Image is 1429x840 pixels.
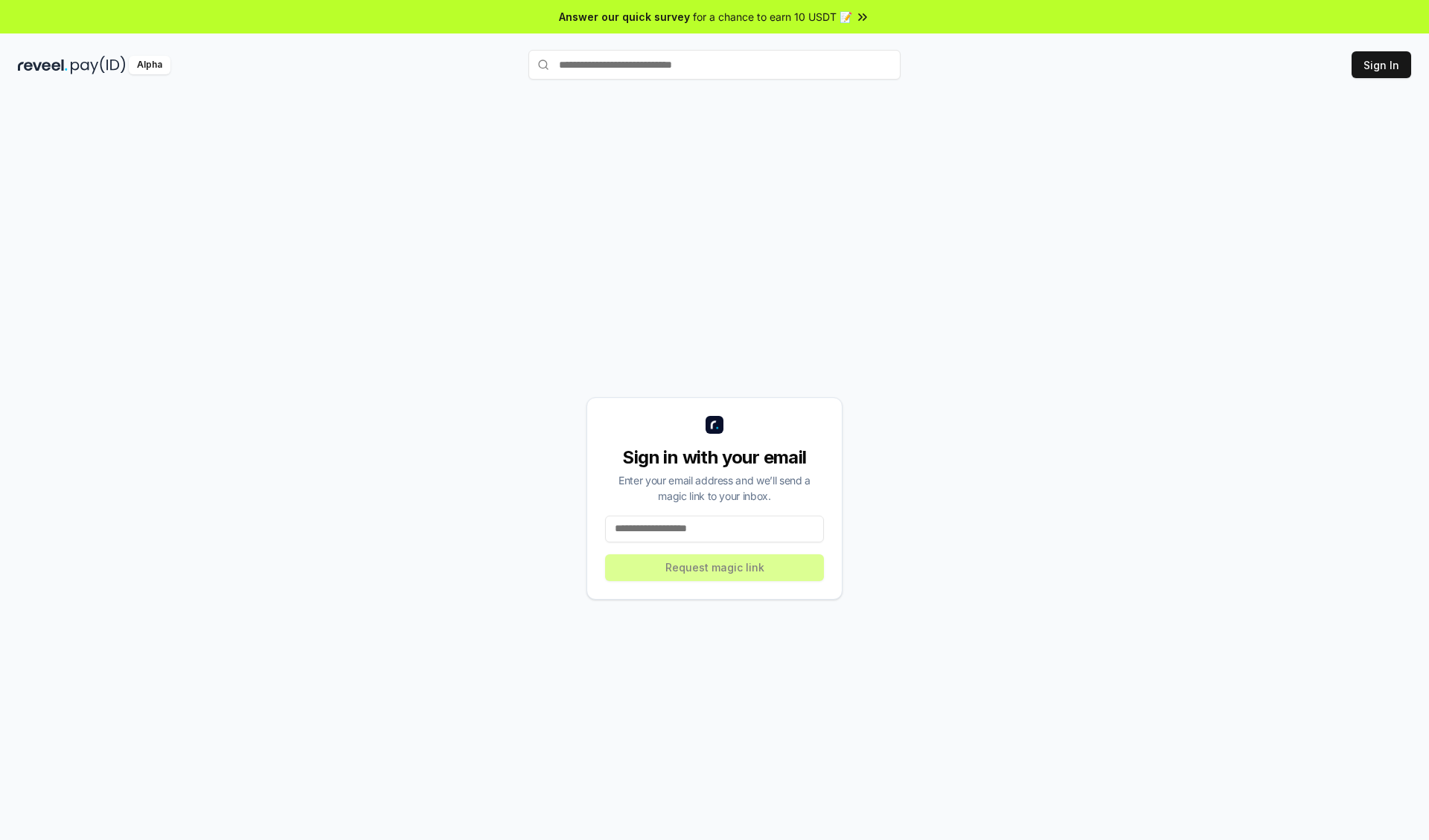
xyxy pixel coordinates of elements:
button: Sign In [1352,51,1411,78]
img: pay_id [71,56,126,74]
img: logo_small [706,416,723,434]
span: for a chance to earn 10 USDT 📝 [693,9,852,25]
span: Answer our quick survey [559,9,690,25]
img: reveel_dark [18,56,68,74]
div: Alpha [129,56,170,74]
div: Sign in with your email [605,446,824,469]
div: Enter your email address and we’ll send a magic link to your inbox. [605,472,824,504]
